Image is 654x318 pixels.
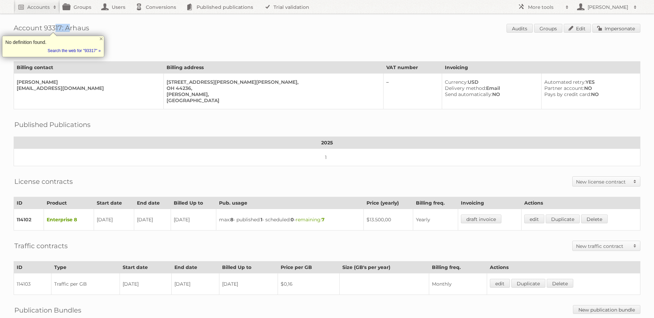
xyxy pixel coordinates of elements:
[544,79,586,85] span: Automated retry:
[544,79,635,85] div: YES
[172,273,219,295] td: [DATE]
[14,197,44,209] th: ID
[120,273,172,295] td: [DATE]
[172,261,219,273] th: End date
[507,24,533,33] a: Audits
[291,217,294,223] strong: 0
[216,197,364,209] th: Pub. usage
[216,209,364,230] td: max: - published: - scheduled: -
[14,176,73,187] h2: License contracts
[544,85,584,91] span: Partner account:
[167,79,378,85] div: [STREET_ADDRESS][PERSON_NAME][PERSON_NAME],
[230,217,233,223] strong: 8
[167,91,378,97] div: [PERSON_NAME],
[429,273,487,295] td: Monthly
[14,24,640,34] h1: Account 93317: Arhaus
[461,214,501,223] a: draft invoice
[383,62,442,74] th: VAT number
[171,197,216,209] th: Billed Up to
[490,279,510,288] a: edit
[364,209,413,230] td: $13.500,00
[163,62,383,74] th: Billing address
[134,209,171,230] td: [DATE]
[14,261,51,273] th: ID
[14,62,164,74] th: Billing contact
[564,24,591,33] a: Edit
[278,273,340,295] td: $0,16
[413,197,458,209] th: Billing freq.
[51,261,120,273] th: Type
[547,279,573,288] a: Delete
[14,149,640,166] td: 1
[261,217,262,223] strong: 1
[630,241,640,251] span: Toggle
[27,4,50,11] h2: Accounts
[442,62,640,74] th: Invoicing
[524,214,544,223] a: edit
[576,243,630,250] h2: New traffic contract
[413,209,458,230] td: Yearly
[14,241,68,251] h2: Traffic contracts
[445,91,536,97] div: NO
[592,24,640,33] a: Impersonate
[364,197,413,209] th: Price (yearly)
[17,79,158,85] div: [PERSON_NAME]
[546,214,580,223] a: Duplicate
[322,217,325,223] strong: 7
[429,261,487,273] th: Billing freq.
[573,241,640,251] a: New traffic contract
[445,79,536,85] div: USD
[17,85,158,91] div: [EMAIL_ADDRESS][DOMAIN_NAME]
[14,209,44,230] td: 114102
[278,261,340,273] th: Price per GB
[445,85,486,91] span: Delivery method:
[528,4,562,11] h2: More tools
[458,197,521,209] th: Invoicing
[581,214,608,223] a: Delete
[167,97,378,104] div: [GEOGRAPHIC_DATA]
[576,178,630,185] h2: New license contract
[296,217,325,223] span: remaining:
[219,261,278,273] th: Billed Up to
[511,279,545,288] a: Duplicate
[14,305,81,315] h2: Publication Bundles
[14,137,640,149] th: 2025
[544,91,635,97] div: NO
[51,273,120,295] td: Traffic per GB
[445,79,468,85] span: Currency:
[134,197,171,209] th: End date
[487,261,640,273] th: Actions
[544,85,635,91] div: NO
[534,24,562,33] a: Groups
[94,197,134,209] th: Start date
[44,209,94,230] td: Enterprise 8
[445,91,492,97] span: Send automatically:
[573,305,640,314] a: New publication bundle
[521,197,640,209] th: Actions
[44,197,94,209] th: Product
[630,177,640,186] span: Toggle
[573,177,640,186] a: New license contract
[14,120,91,130] h2: Published Publications
[340,261,429,273] th: Size (GB's per year)
[171,209,216,230] td: [DATE]
[544,91,591,97] span: Pays by credit card:
[445,85,536,91] div: Email
[586,4,630,11] h2: [PERSON_NAME]
[383,74,442,109] td: –
[167,85,378,91] div: OH 44236,
[219,273,278,295] td: [DATE]
[14,273,51,295] td: 114103
[120,261,172,273] th: Start date
[94,209,134,230] td: [DATE]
